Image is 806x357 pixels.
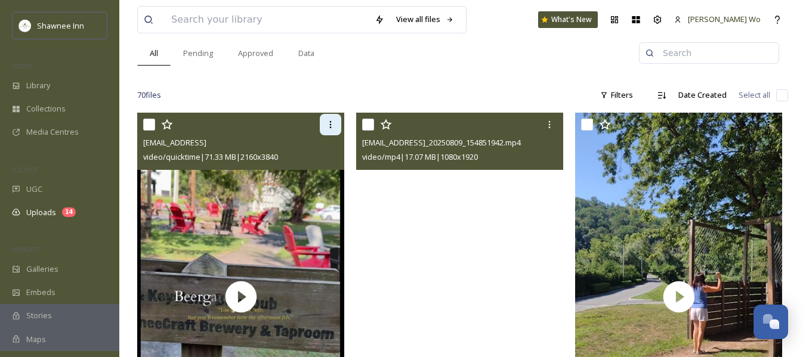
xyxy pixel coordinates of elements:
[12,245,39,254] span: WIDGETS
[62,207,76,217] div: 14
[137,89,161,101] span: 70 file s
[26,263,58,275] span: Galleries
[672,83,733,107] div: Date Created
[26,207,56,218] span: Uploads
[298,48,314,59] span: Data
[12,165,38,174] span: COLLECT
[657,41,773,65] input: Search
[165,7,369,33] input: Search your library
[143,137,206,148] span: [EMAIL_ADDRESS]
[594,83,639,107] div: Filters
[37,20,84,31] span: Shawnee Inn
[238,48,273,59] span: Approved
[739,89,770,101] span: Select all
[390,8,460,31] a: View all files
[538,11,598,28] a: What's New
[26,310,52,321] span: Stories
[12,61,33,70] span: MEDIA
[26,334,46,345] span: Maps
[688,14,761,24] span: [PERSON_NAME] Wo
[19,20,31,32] img: shawnee-300x300.jpg
[26,184,42,195] span: UGC
[150,48,158,59] span: All
[143,151,278,162] span: video/quicktime | 71.33 MB | 2160 x 3840
[26,103,66,114] span: Collections
[26,287,55,298] span: Embeds
[183,48,213,59] span: Pending
[362,137,521,148] span: [EMAIL_ADDRESS]_20250809_154851942.mp4
[362,151,478,162] span: video/mp4 | 17.07 MB | 1080 x 1920
[753,305,788,339] button: Open Chat
[26,80,50,91] span: Library
[26,126,79,138] span: Media Centres
[668,8,767,31] a: [PERSON_NAME] Wo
